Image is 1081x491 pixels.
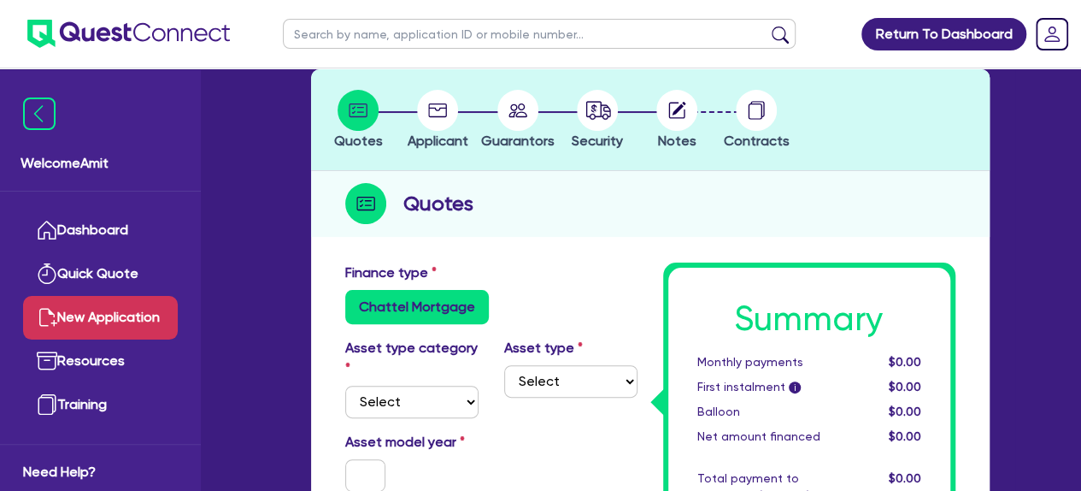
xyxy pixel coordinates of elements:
[23,383,178,427] a: Training
[697,299,921,340] h1: Summary
[37,263,57,284] img: quick-quote
[283,19,796,49] input: Search by name, application ID or mobile number...
[888,380,920,393] span: $0.00
[345,183,386,224] img: step-icon
[21,153,180,174] span: Welcome Amit
[23,252,178,296] a: Quick Quote
[888,471,920,485] span: $0.00
[23,462,178,482] span: Need Help?
[37,394,57,415] img: training
[684,428,851,446] div: Net amount financed
[37,351,57,371] img: resources
[23,98,56,130] img: icon-menu-close
[684,353,851,371] div: Monthly payments
[684,403,851,421] div: Balloon
[23,296,178,340] a: New Application
[504,338,583,358] label: Asset type
[27,20,230,48] img: quest-connect-logo-blue
[345,338,479,379] label: Asset type category
[37,307,57,328] img: new-application
[888,429,920,443] span: $0.00
[861,18,1026,50] a: Return To Dashboard
[332,432,491,453] label: Asset model year
[658,133,696,149] span: Notes
[334,133,383,149] span: Quotes
[1030,12,1074,56] a: Dropdown toggle
[408,133,468,149] span: Applicant
[23,340,178,383] a: Resources
[481,133,555,149] span: Guarantors
[23,209,178,252] a: Dashboard
[684,378,851,396] div: First instalment
[789,382,801,393] span: i
[724,133,790,149] span: Contracts
[572,133,623,149] span: Security
[888,355,920,369] span: $0.00
[888,405,920,418] span: $0.00
[345,263,437,283] label: Finance type
[403,188,473,219] h2: Quotes
[345,290,489,324] label: Chattel Mortgage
